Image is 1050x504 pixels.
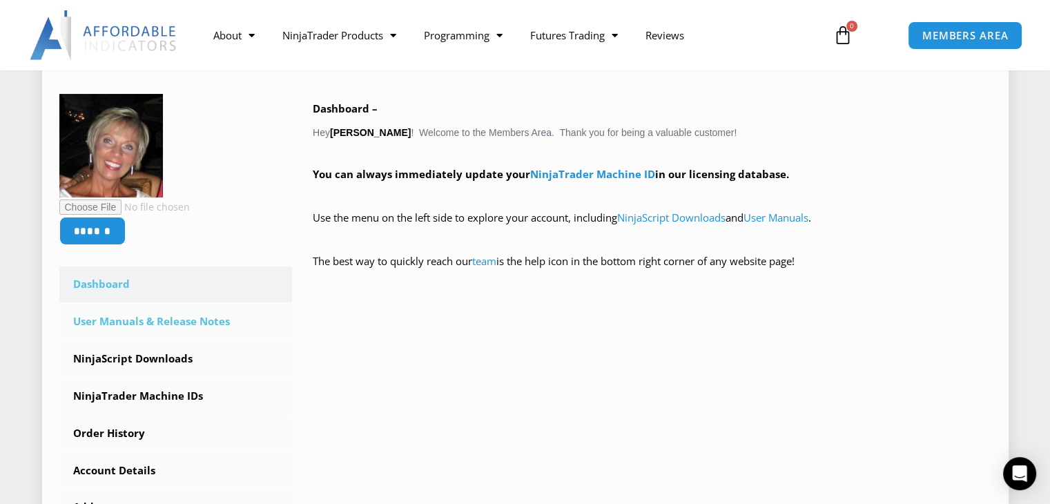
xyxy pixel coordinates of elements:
p: Use the menu on the left side to explore your account, including and . [313,209,991,247]
a: Reviews [632,19,698,51]
a: Order History [59,416,293,452]
nav: Menu [200,19,819,51]
a: Account Details [59,453,293,489]
strong: [PERSON_NAME] [330,127,411,138]
strong: You can always immediately update your in our licensing database. [313,167,789,181]
a: NinjaTrader Machine ID [530,167,655,181]
a: NinjaScript Downloads [617,211,726,224]
a: Dashboard [59,266,293,302]
a: Futures Trading [516,19,632,51]
b: Dashboard – [313,101,378,115]
a: User Manuals [743,211,808,224]
a: 0 [813,15,873,55]
p: The best way to quickly reach our is the help icon in the bottom right corner of any website page! [313,252,991,291]
div: Open Intercom Messenger [1003,457,1036,490]
img: 414b0967313fbac8c8548256b7757e11056755d11272aef00ba57344eeb45e61 [59,94,163,197]
a: NinjaScript Downloads [59,341,293,377]
div: Hey ! Welcome to the Members Area. Thank you for being a valuable customer! [313,99,991,291]
img: LogoAI | Affordable Indicators – NinjaTrader [30,10,178,60]
a: NinjaTrader Machine IDs [59,378,293,414]
a: team [472,254,496,268]
a: User Manuals & Release Notes [59,304,293,340]
a: MEMBERS AREA [908,21,1023,50]
a: NinjaTrader Products [269,19,410,51]
span: 0 [846,21,857,32]
a: About [200,19,269,51]
span: MEMBERS AREA [922,30,1009,41]
a: Programming [410,19,516,51]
